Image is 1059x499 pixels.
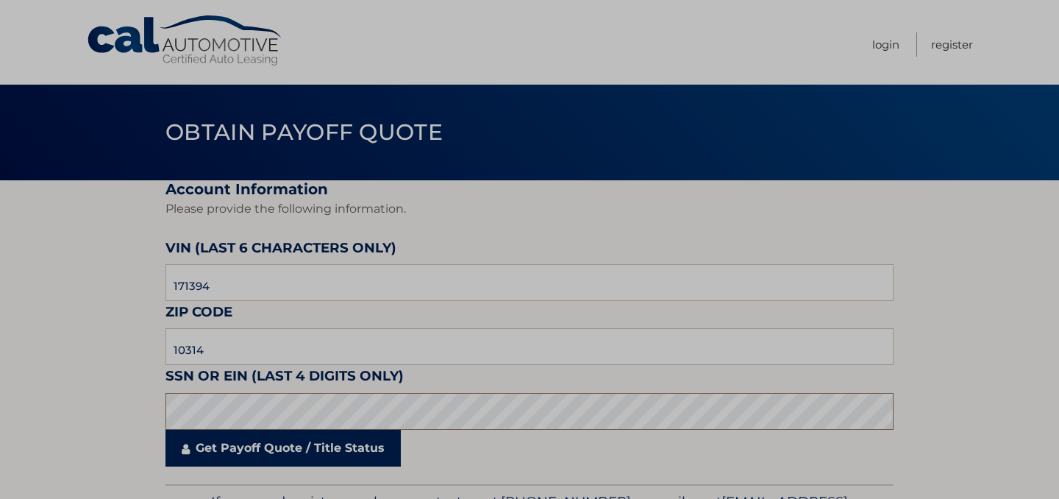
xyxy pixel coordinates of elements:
a: Login [872,32,899,57]
a: Register [931,32,973,57]
a: Cal Automotive [86,15,285,67]
span: Obtain Payoff Quote [165,118,443,146]
p: Please provide the following information. [165,199,894,219]
h2: Account Information [165,180,894,199]
label: Zip Code [165,301,232,328]
a: Get Payoff Quote / Title Status [165,430,401,467]
label: VIN (last 6 characters only) [165,237,396,264]
label: SSN or EIN (last 4 digits only) [165,365,404,392]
